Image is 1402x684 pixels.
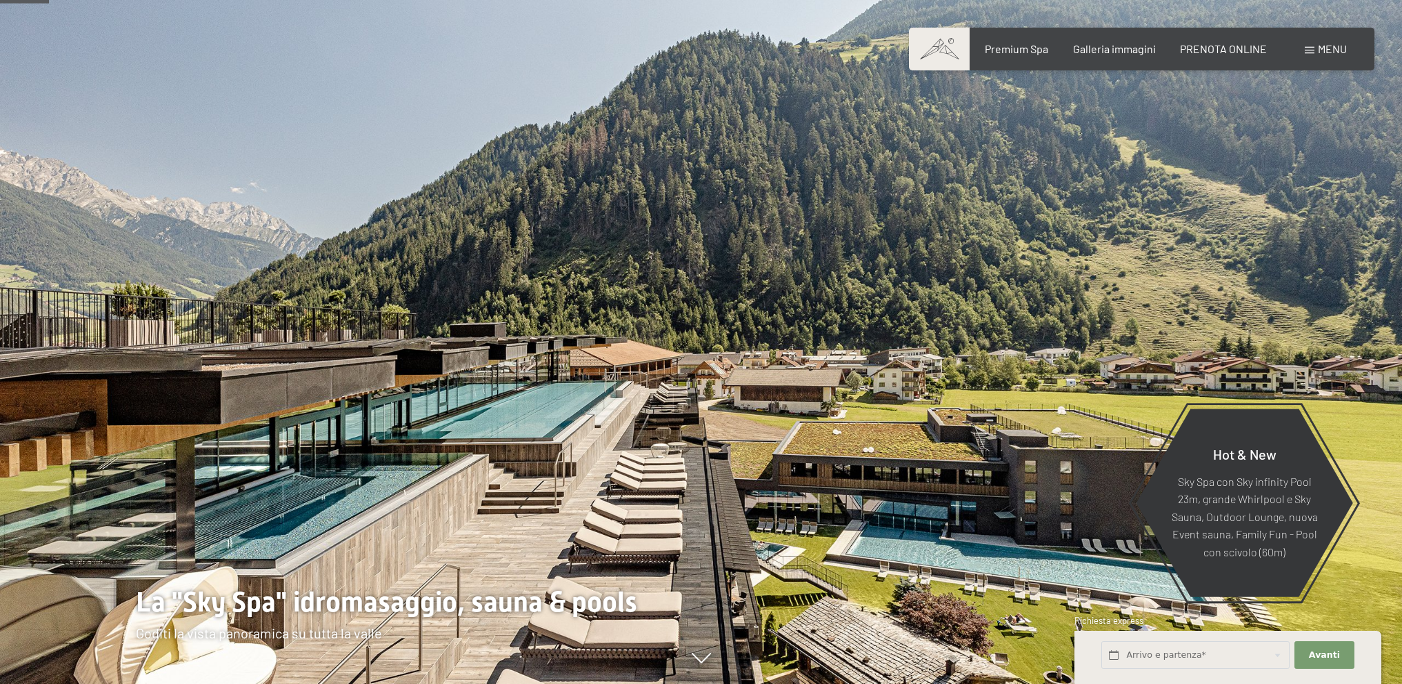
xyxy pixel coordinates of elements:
span: Avanti [1309,649,1340,661]
button: Avanti [1294,641,1354,670]
span: Hot & New [1213,445,1276,462]
span: Richiesta express [1074,615,1143,626]
span: Menu [1318,42,1347,55]
a: PRENOTA ONLINE [1180,42,1267,55]
p: Sky Spa con Sky infinity Pool 23m, grande Whirlpool e Sky Sauna, Outdoor Lounge, nuova Event saun... [1170,472,1319,560]
a: Hot & New Sky Spa con Sky infinity Pool 23m, grande Whirlpool e Sky Sauna, Outdoor Lounge, nuova ... [1135,408,1354,598]
a: Galleria immagini [1073,42,1156,55]
a: Premium Spa [985,42,1048,55]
